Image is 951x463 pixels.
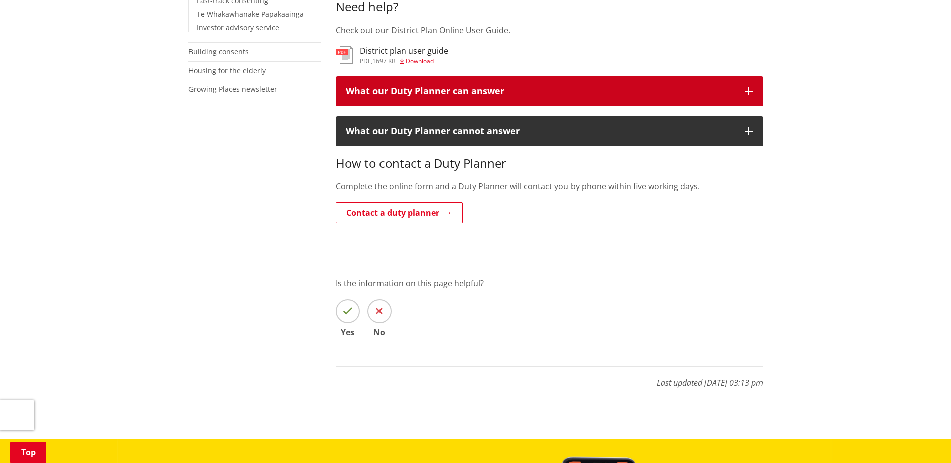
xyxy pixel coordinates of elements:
[336,328,360,336] span: Yes
[188,47,249,56] a: Building consents
[406,57,434,65] span: Download
[360,57,371,65] span: pdf
[10,442,46,463] a: Top
[336,46,353,64] img: document-pdf.svg
[336,202,463,223] a: Contact a duty planner
[336,46,448,64] a: District plan user guide pdf,1697 KB Download
[336,277,763,289] p: Is the information on this page helpful?
[905,421,941,457] iframe: Messenger Launcher
[367,328,392,336] span: No
[346,86,735,96] div: What our Duty Planner can answer
[336,76,763,106] button: What our Duty Planner can answer
[360,58,448,64] div: ,
[346,126,735,136] div: What our Duty Planner cannot answer
[336,366,763,389] p: Last updated [DATE] 03:13 pm
[360,46,448,56] h3: District plan user guide
[336,116,763,146] button: What our Duty Planner cannot answer
[188,66,266,75] a: Housing for the elderly
[336,24,763,36] p: Check out our District Plan Online User Guide.
[197,23,279,32] a: Investor advisory service
[188,84,277,94] a: Growing Places newsletter
[336,156,763,171] h3: How to contact a Duty Planner
[197,9,304,19] a: Te Whakawhanake Papakaainga
[336,180,763,192] p: Complete the online form and a Duty Planner will contact you by phone within five working days.
[372,57,396,65] span: 1697 KB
